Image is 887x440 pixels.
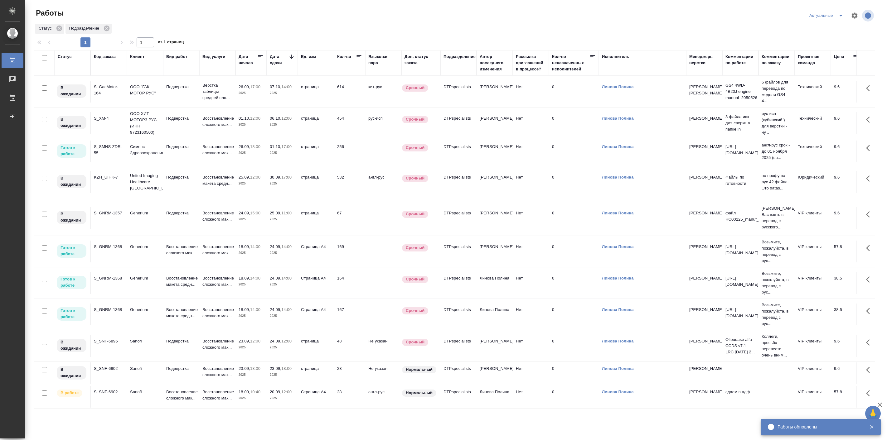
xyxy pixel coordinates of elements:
p: Срочный [406,308,424,314]
td: Страница А4 [298,272,334,294]
p: 14:00 [281,244,292,249]
td: 28 [334,362,365,384]
p: Возьмите, пожалуйста, в перевод с рус... [762,302,792,327]
td: VIP клиенты [795,304,831,325]
td: Нет [513,241,549,262]
div: Комментарии по заказу [762,54,792,66]
p: Срочный [406,85,424,91]
button: Здесь прячутся важные кнопки [862,207,877,222]
p: Срочный [406,339,424,345]
td: страница [298,335,334,357]
td: Нет [513,272,549,294]
p: 2025 [239,122,264,128]
p: 07.10, [270,84,281,89]
p: 2025 [239,180,264,187]
p: Olipudase alfa CCDS v7.1 LRC [DATE] 2... [725,337,755,355]
td: VIP клиенты [795,207,831,229]
button: Здесь прячутся важные кнопки [862,272,877,287]
div: Исполнитель может приступить к работе [56,307,87,321]
p: Восстановление сложного мак... [202,210,232,222]
p: Статус [39,25,54,31]
p: 25.09, [239,175,250,179]
td: страница [298,112,334,134]
td: 0 [549,362,599,384]
div: Комментарии по работе [725,54,755,66]
p: GS4 4WD-4B20J engine manual_2050526 [725,82,755,101]
td: 454 [334,112,365,134]
p: [URL][DOMAIN_NAME].. [725,307,755,319]
p: [PERSON_NAME] [689,144,719,150]
p: Готов к работе [61,145,83,157]
a: Линова Полина [602,175,634,179]
p: 12:00 [250,116,260,121]
td: Нет [513,81,549,103]
p: [PERSON_NAME] [689,115,719,122]
a: Линова Полина [602,84,634,89]
p: 17:00 [281,144,292,149]
p: Восстановление макета средн... [166,307,196,319]
p: Подверстка [166,174,196,180]
td: Нет [513,362,549,384]
td: 0 [549,272,599,294]
div: Кол-во неназначенных исполнителей [552,54,589,72]
p: 26.09, [239,144,250,149]
p: Восстановление сложного мак... [202,307,232,319]
div: Исполнитель [602,54,629,60]
div: S_GNRM-1368 [94,244,124,250]
td: страница [298,207,334,229]
p: 18.09, [239,244,250,249]
td: 0 [549,141,599,162]
td: страница [298,362,334,384]
td: Линова Полина [477,304,513,325]
p: 2025 [270,122,295,128]
p: 14:00 [281,276,292,280]
td: 0 [549,112,599,134]
p: [PERSON_NAME] [689,338,719,344]
p: 14:00 [250,307,260,312]
td: англ-рус [365,171,401,193]
p: ООО ХИТ МОТОРЗ РУС (ИНН 9723160500) [130,111,160,136]
p: 2025 [270,250,295,256]
p: рус-исп (кубинский!) для верстки - ну... [762,111,792,136]
td: 57.8 [831,241,862,262]
p: 01.10, [239,116,250,121]
td: DTPspecialists [440,362,477,384]
a: Линова Полина [602,390,634,394]
div: Подразделение [443,54,476,60]
button: Здесь прячутся важные кнопки [862,112,877,127]
td: Не указан [365,335,401,357]
p: 3 файла исх для сверки в папке in [725,114,755,132]
span: Работы [34,8,64,18]
td: 164 [334,272,365,294]
td: 9.6 [831,141,862,162]
p: Восстановление сложного мак... [202,366,232,378]
a: Линова Полина [602,211,634,215]
p: 2025 [239,250,264,256]
div: Вид услуги [202,54,225,60]
td: 67 [334,207,365,229]
p: 2025 [270,372,295,378]
button: Здесь прячутся важные кнопки [862,304,877,318]
td: 0 [549,241,599,262]
p: 11:00 [281,211,292,215]
p: Готов к работе [61,245,83,257]
p: 2025 [239,90,264,96]
p: Срочный [406,175,424,181]
p: 06.10, [270,116,281,121]
td: Страница А4 [298,304,334,325]
td: 28 [334,386,365,408]
div: S_SMNS-ZDR-55 [94,144,124,156]
td: [PERSON_NAME] [477,112,513,134]
a: Линова Полина [602,366,634,371]
p: 2025 [270,281,295,288]
p: Срочный [406,276,424,282]
p: [PERSON_NAME] Вас взять в перевод с русского... [762,205,792,230]
button: 🙏 [865,406,881,421]
p: Подверстка [166,338,196,344]
td: DTPspecialists [440,112,477,134]
td: Линова Полина [477,272,513,294]
p: 30.09, [270,175,281,179]
p: Файлы по готовности [725,174,755,187]
td: DTPspecialists [440,81,477,103]
p: Срочный [406,245,424,251]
